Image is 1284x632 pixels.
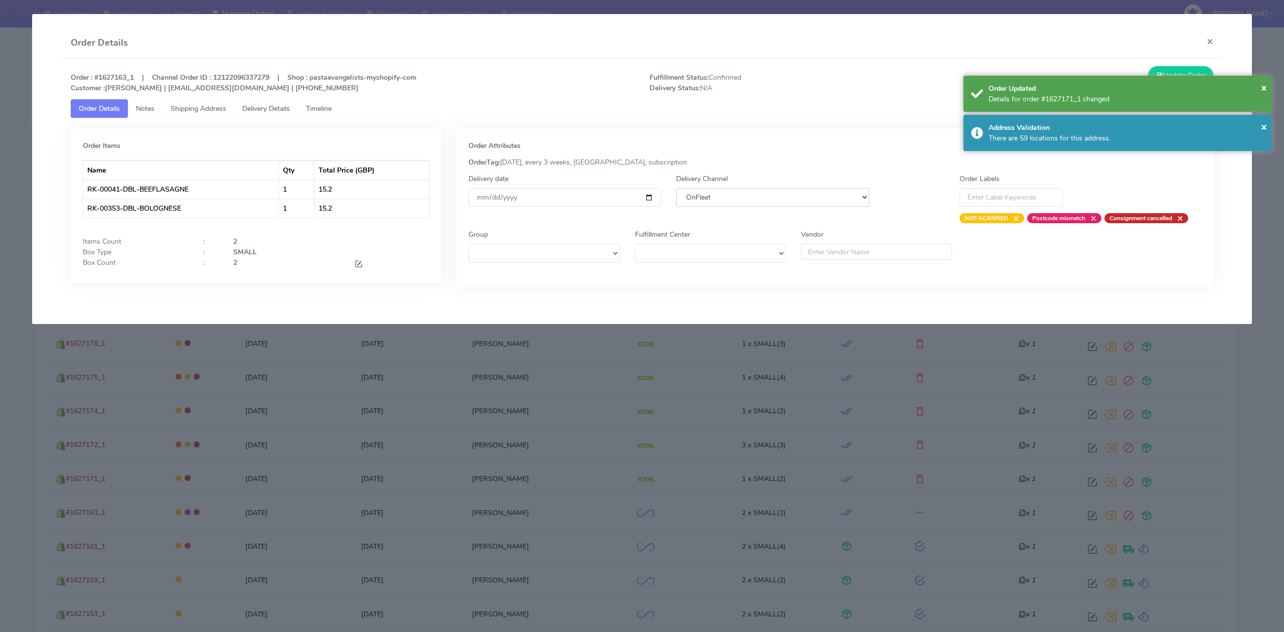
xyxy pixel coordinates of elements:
[314,161,429,180] th: Total Price (GBP)
[989,122,1264,133] div: Address Validation
[83,141,120,150] strong: Order Items
[71,99,1213,118] ul: Tabs
[75,247,196,257] div: Box Type
[468,229,488,240] label: Group
[83,161,279,180] th: Name
[959,188,1063,207] input: Enter Label Keywords
[1109,214,1172,222] strong: Consignment cancelled
[1032,214,1085,222] strong: Postcode mismatch
[642,72,931,93] span: Confirmed N/A
[75,236,196,247] div: Items Count
[196,257,226,271] div: :
[279,180,314,199] td: 1
[196,236,226,247] div: :
[801,229,824,240] label: Vendor
[1008,213,1019,223] span: ×
[83,199,279,218] td: RK-00353-DBL-BOLOGNESE
[1199,28,1221,55] button: Close
[801,244,952,260] input: Enter Vendor Name
[71,73,416,93] strong: Order : #1627163_1 | Channel Order ID : 12122096337279 | Shop : pastaevangelists-myshopify-com [P...
[635,229,690,240] label: Fulfillment Center
[314,180,429,199] td: 15.2
[1148,66,1213,85] button: Update Order
[965,214,1008,222] strong: NOT-SCANNED
[1261,120,1267,133] span: ×
[650,73,709,82] strong: Fulfillment Status:
[989,94,1264,104] div: Details for order #1627171_1 changed
[171,104,226,113] span: Shipping Address
[989,133,1264,143] div: There are 59 locations for this address.
[233,237,237,246] strong: 2
[279,199,314,218] td: 1
[468,141,521,150] strong: Order Attributes
[83,180,279,199] td: RK-00041-DBL-BEEFLASAGNE
[71,36,128,50] h4: Order Details
[233,258,237,267] strong: 2
[242,104,290,113] span: Delivery Details
[989,83,1264,94] div: Order Updated
[196,247,226,257] div: :
[136,104,154,113] span: Notes
[75,257,196,271] div: Box Count
[314,199,429,218] td: 15.2
[306,104,332,113] span: Timeline
[959,174,1000,184] label: Order Labels
[233,247,257,257] strong: SMALL
[1172,213,1183,223] span: ×
[676,174,728,184] label: Delivery Channel
[1261,80,1267,95] button: Close
[1261,119,1267,134] button: Close
[71,83,105,93] strong: Customer :
[1261,81,1267,94] span: ×
[279,161,314,180] th: Qty
[79,104,120,113] span: Order Details
[468,174,509,184] label: Delivery date
[468,157,500,167] strong: OrderTag:
[650,83,700,93] strong: Delivery Status:
[461,157,1209,168] div: [DATE], every 3 weeks, [GEOGRAPHIC_DATA], subscription
[1085,213,1096,223] span: ×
